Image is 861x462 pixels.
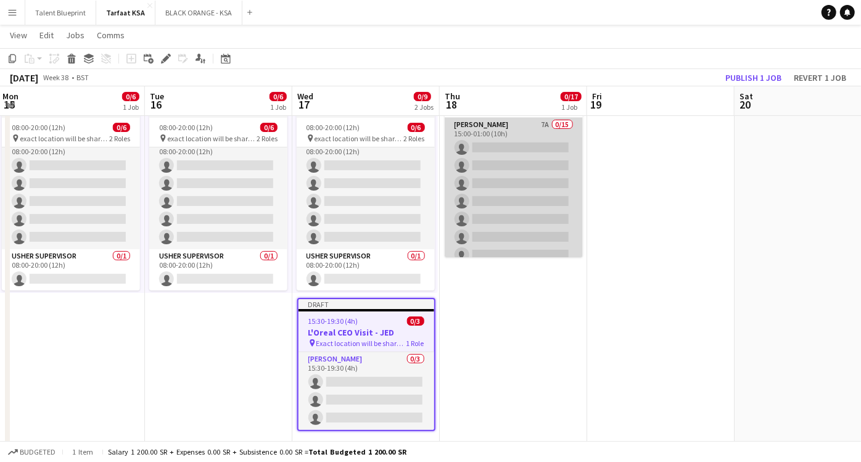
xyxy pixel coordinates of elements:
div: [DATE] [10,72,38,84]
app-job-card: Draft08:00-20:00 (12h)0/6 exact location will be shared later2 Roles[PERSON_NAME]0/508:00-20:00 (... [297,108,435,291]
span: Sat [739,91,753,102]
div: 1 Job [123,102,139,112]
span: Wed [297,91,313,102]
app-job-card: Draft08:00-20:00 (12h)0/6 exact location will be shared later2 Roles[PERSON_NAME]0/508:00-20:00 (... [2,108,140,291]
span: Edit [39,30,54,41]
a: View [5,27,32,43]
app-card-role: [PERSON_NAME]7A0/1515:00-01:00 (10h) [445,118,583,410]
a: Jobs [61,27,89,43]
span: Total Budgeted 1 200.00 SR [308,447,406,456]
button: Publish 1 job [720,70,786,86]
span: 2 Roles [404,134,425,143]
div: Draft [299,299,434,309]
span: 0/6 [270,92,287,101]
span: 17 [295,97,313,112]
span: 0/6 [113,123,130,132]
span: 2 Roles [109,134,130,143]
div: 1 Job [561,102,581,112]
span: 08:00-20:00 (12h) [12,123,65,132]
app-card-role: [PERSON_NAME]0/508:00-20:00 (12h) [297,136,435,249]
button: Revert 1 job [789,70,851,86]
app-card-role: Usher Supervisor0/108:00-20:00 (12h) [297,249,435,291]
span: 20 [738,97,753,112]
app-card-role: [PERSON_NAME]0/508:00-20:00 (12h) [2,136,140,249]
span: exact location will be shared later [315,134,404,143]
span: Tue [150,91,164,102]
span: 19 [590,97,602,112]
span: 08:00-20:00 (12h) [159,123,213,132]
span: 0/6 [122,92,139,101]
div: 1 Job [270,102,286,112]
span: 1 Role [406,339,424,348]
span: Fri [592,91,602,102]
div: BST [76,73,89,82]
span: 0/3 [407,316,424,326]
span: Jobs [66,30,84,41]
span: exact location will be shared later [20,134,109,143]
span: View [10,30,27,41]
span: Week 38 [41,73,72,82]
span: Comms [97,30,125,41]
span: 0/6 [408,123,425,132]
app-card-role: [PERSON_NAME]0/508:00-20:00 (12h) [149,136,287,249]
span: 2 Roles [257,134,278,143]
span: 1 item [68,447,97,456]
app-job-card: 15:00-01:00 (10h) (Fri)0/17L'Oreal CEO Visit - RUH the exact location will be shared later2 Roles... [445,75,583,257]
span: 0/17 [561,92,582,101]
div: Salary 1 200.00 SR + Expenses 0.00 SR + Subsistence 0.00 SR = [108,447,406,456]
app-card-role: Usher Supervisor0/108:00-20:00 (12h) [2,249,140,291]
span: exact location will be shared later [167,134,257,143]
span: 08:00-20:00 (12h) [307,123,360,132]
a: Edit [35,27,59,43]
span: Thu [445,91,460,102]
app-job-card: Draft08:00-20:00 (12h)0/6 exact location will be shared later2 Roles[PERSON_NAME]0/508:00-20:00 (... [149,108,287,291]
span: 16 [148,97,164,112]
span: 0/9 [414,92,431,101]
div: 2 Jobs [414,102,434,112]
button: Budgeted [6,445,57,459]
button: Talent Blueprint [25,1,96,25]
span: 18 [443,97,460,112]
app-card-role: Usher Supervisor0/108:00-20:00 (12h) [149,249,287,291]
span: Exact location will be shared later [316,339,406,348]
app-job-card: Draft15:30-19:30 (4h)0/3L'Oreal CEO Visit - JED Exact location will be shared later1 Role[PERSON_... [297,298,435,431]
h3: L'Oreal CEO Visit - JED [299,327,434,338]
span: 0/6 [260,123,278,132]
span: 15 [1,97,19,112]
span: 15:30-19:30 (4h) [308,316,358,326]
a: Comms [92,27,130,43]
span: Mon [2,91,19,102]
button: Tarfaat KSA [96,1,155,25]
button: BLACK ORANGE - KSA [155,1,242,25]
span: Budgeted [20,448,56,456]
app-card-role: [PERSON_NAME]0/315:30-19:30 (4h) [299,352,434,430]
